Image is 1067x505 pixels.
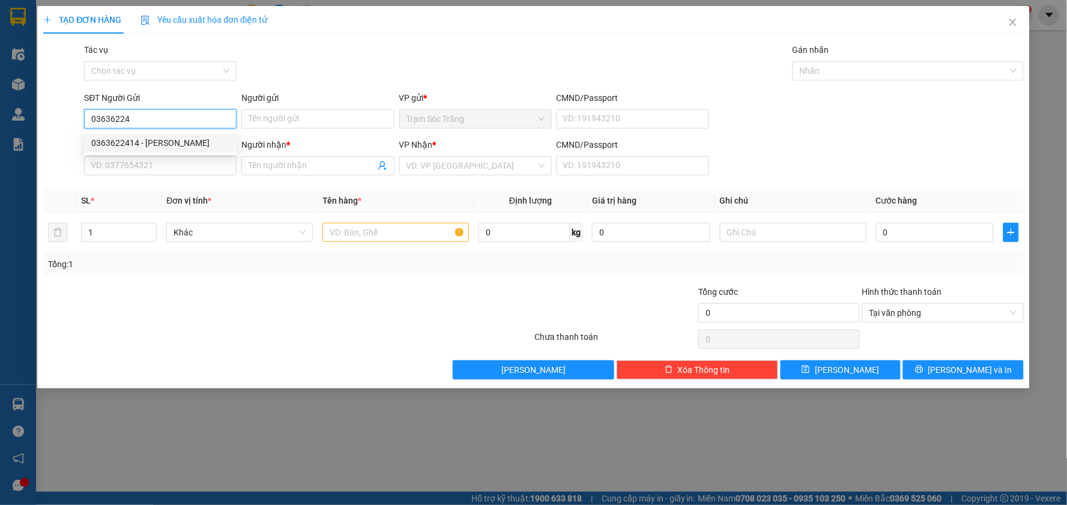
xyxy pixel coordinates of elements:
[141,15,267,25] span: Yêu cầu xuất hóa đơn điện tử
[91,136,229,150] div: 0363622414 - [PERSON_NAME]
[862,287,942,297] label: Hình thức thanh toán
[533,330,697,351] div: Chưa thanh toán
[501,363,566,376] span: [PERSON_NAME]
[322,223,469,242] input: VD: Bàn, Ghế
[793,45,829,55] label: Gán nhãn
[915,365,923,375] span: printer
[802,365,810,375] span: save
[378,161,387,171] span: user-add
[869,304,1017,322] span: Tại văn phòng
[48,258,412,271] div: Tổng: 1
[592,196,636,205] span: Giá trị hàng
[928,363,1012,376] span: [PERSON_NAME] và In
[557,91,709,104] div: CMND/Passport
[1003,223,1018,242] button: plus
[665,365,673,375] span: delete
[903,360,1024,380] button: printer[PERSON_NAME] và In
[399,140,433,150] span: VP Nhận
[48,223,67,242] button: delete
[399,91,552,104] div: VP gửi
[781,360,901,380] button: save[PERSON_NAME]
[876,196,917,205] span: Cước hàng
[141,16,150,25] img: icon
[241,138,394,151] div: Người nhận
[715,189,871,213] th: Ghi chú
[43,15,121,25] span: TẠO ĐƠN HÀNG
[43,16,52,24] span: plus
[557,138,709,151] div: CMND/Passport
[1004,228,1018,237] span: plus
[166,196,211,205] span: Đơn vị tính
[678,363,730,376] span: Xóa Thông tin
[698,287,738,297] span: Tổng cước
[815,363,879,376] span: [PERSON_NAME]
[174,223,306,241] span: Khác
[407,110,545,128] span: Trạm Sóc Trăng
[322,196,361,205] span: Tên hàng
[84,91,237,104] div: SĐT Người Gửi
[81,196,91,205] span: SL
[570,223,582,242] span: kg
[453,360,614,380] button: [PERSON_NAME]
[509,196,552,205] span: Định lượng
[617,360,778,380] button: deleteXóa Thông tin
[84,45,108,55] label: Tác vụ
[996,6,1030,40] button: Close
[592,223,710,242] input: 0
[241,91,394,104] div: Người gửi
[84,133,237,153] div: 0363622414 - MAI HƯƠNG
[1008,17,1018,27] span: close
[720,223,866,242] input: Ghi Chú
